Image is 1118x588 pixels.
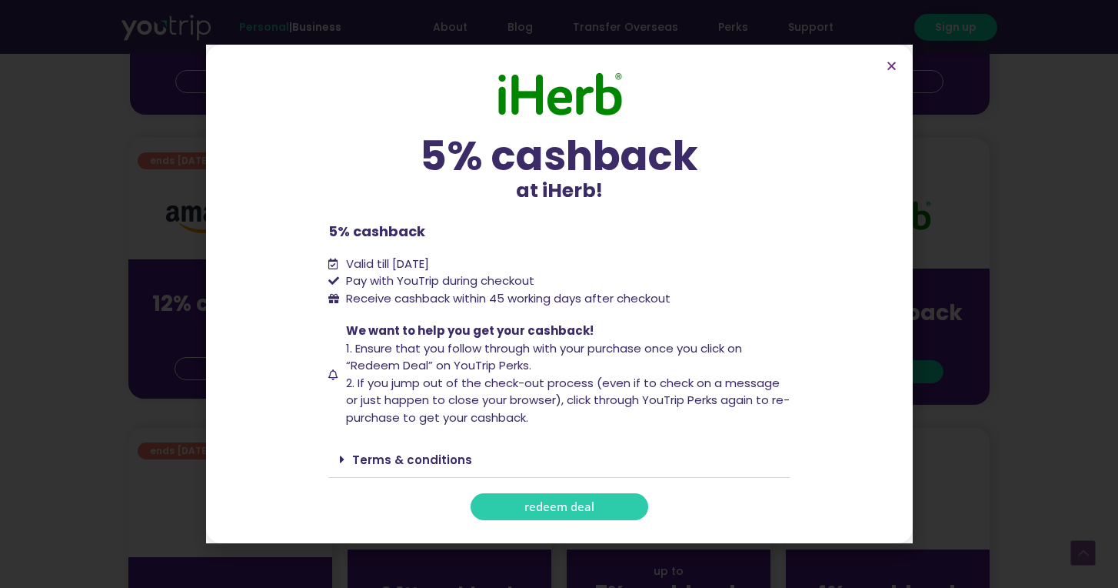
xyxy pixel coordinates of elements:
span: 2. If you jump out of the check-out process (even if to check on a message or just happen to clos... [346,375,790,426]
p: 5% cashback [328,221,790,242]
div: Terms & conditions [328,442,790,478]
div: at iHerb! [328,135,790,205]
span: Pay with YouTrip during checkout [342,272,534,290]
a: Close [886,60,897,72]
span: Valid till [DATE] [342,256,429,273]
span: We want to help you get your cashback! [346,322,594,339]
div: 5% cashback [328,135,790,176]
span: Receive cashback within 45 working days after checkout [342,290,670,308]
a: redeem deal [471,493,648,520]
span: redeem deal [524,501,594,513]
span: 1. Ensure that you follow through with your purchase once you click on “Redeem Deal” on YouTrip P... [346,340,742,374]
a: Terms & conditions [352,452,472,468]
